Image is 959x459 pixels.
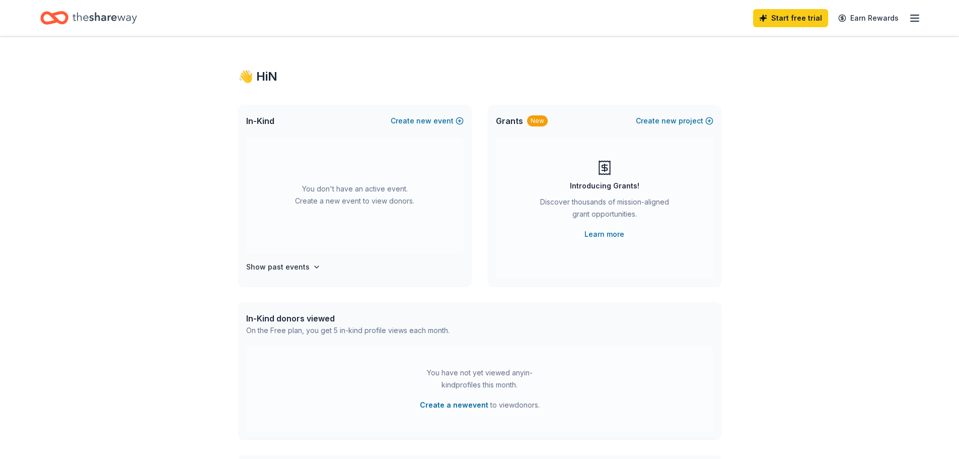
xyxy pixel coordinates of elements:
[420,399,488,411] button: Create a newevent
[832,9,905,27] a: Earn Rewards
[636,115,713,127] button: Createnewproject
[527,115,548,126] div: New
[753,9,828,27] a: Start free trial
[496,115,523,127] span: Grants
[584,228,624,240] a: Learn more
[238,69,721,85] div: 👋 Hi N
[246,115,274,127] span: In-Kind
[246,324,450,337] div: On the Free plan, you get 5 in-kind profile views each month.
[40,6,137,30] a: Home
[246,312,450,324] div: In-Kind donors viewed
[661,115,677,127] span: new
[246,261,310,273] h4: Show past events
[416,115,431,127] span: new
[246,261,321,273] button: Show past events
[246,137,464,253] div: You don't have an active event. Create a new event to view donors.
[391,115,464,127] button: Createnewevent
[570,180,639,192] div: Introducing Grants!
[417,367,543,391] div: You have not yet viewed any in-kind profiles this month.
[536,196,673,224] div: Discover thousands of mission-aligned grant opportunities.
[420,399,540,411] span: to view donors .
